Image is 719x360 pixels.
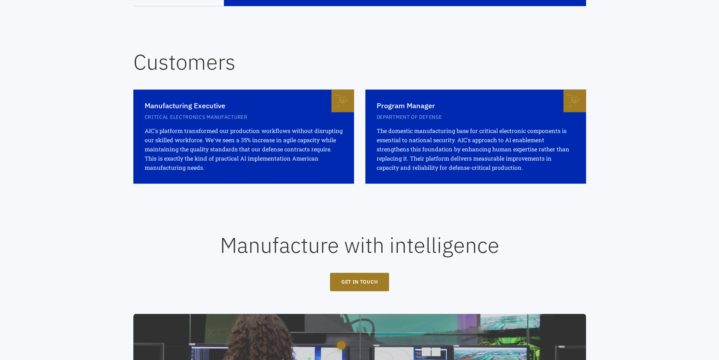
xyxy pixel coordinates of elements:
[377,114,575,121] p: DEPARTMENT OF DEFENSE
[330,273,389,291] button: GET IN TOUCH
[145,114,343,121] p: CRITICAL ELECTRONICS MANUFACTURER
[145,101,343,111] h3: Manufacturing Executive
[377,101,575,111] h3: Program Manager
[133,51,586,72] h2: Customers
[377,126,575,172] p: The domestic manufacturing base for critical electronic components is essential to national secur...
[145,126,343,172] p: AIC's platform transformed our production workflows without disrupting our skilled workforce. We'...
[133,234,586,256] h2: Manufacture with intelligence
